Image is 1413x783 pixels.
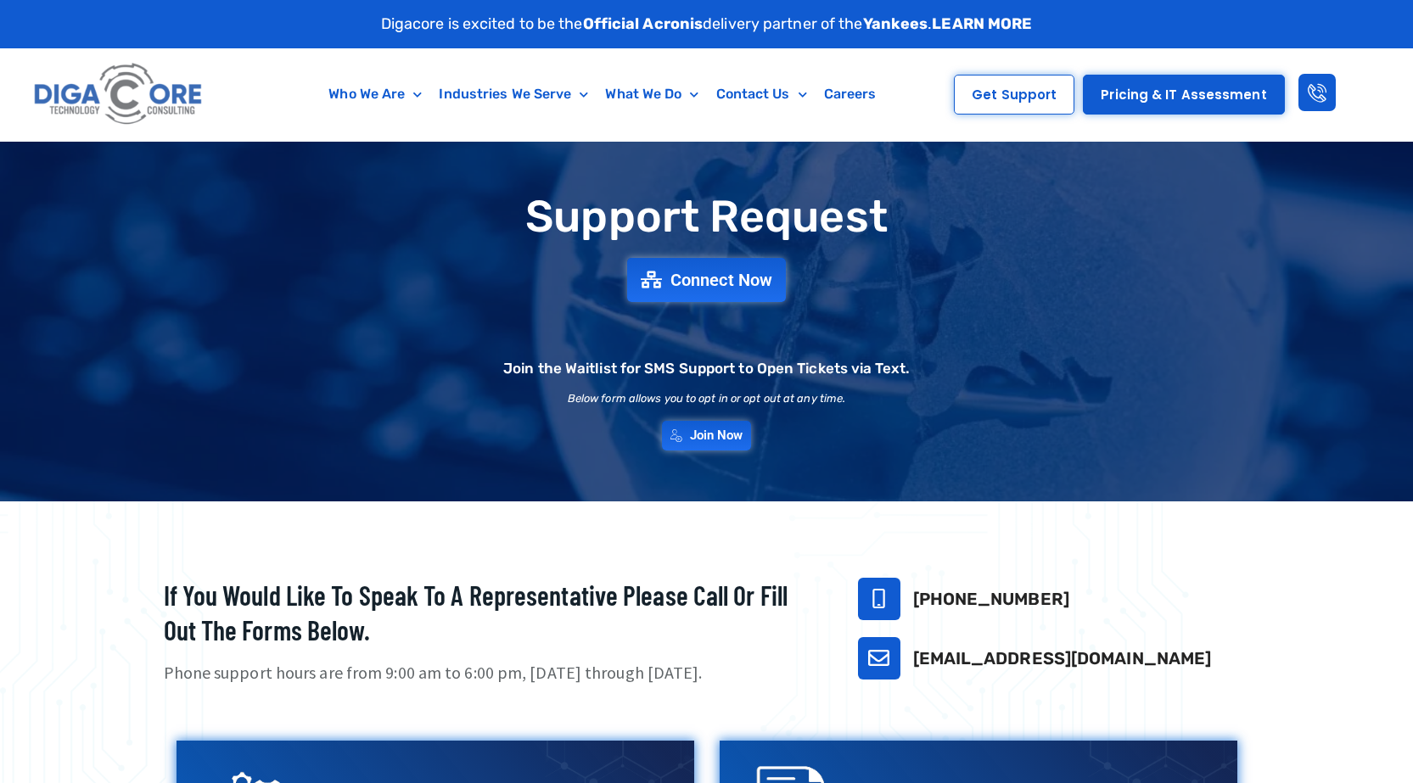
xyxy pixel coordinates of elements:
span: Get Support [972,88,1057,101]
a: Join Now [662,421,752,450]
a: Connect Now [627,258,786,302]
a: support@digacore.com [858,637,900,680]
a: 732-646-5725 [858,578,900,620]
span: Connect Now [670,271,772,288]
h1: Support Request [121,193,1292,241]
a: Industries We Serve [430,75,597,114]
p: Phone support hours are from 9:00 am to 6:00 pm, [DATE] through [DATE]. [164,661,816,685]
span: Join Now [690,429,743,442]
a: Get Support [954,75,1074,115]
h2: Join the Waitlist for SMS Support to Open Tickets via Text. [503,361,910,376]
a: Pricing & IT Assessment [1083,75,1284,115]
nav: Menu [281,75,923,114]
a: [EMAIL_ADDRESS][DOMAIN_NAME] [913,648,1212,668]
h2: If you would like to speak to a representative please call or fill out the forms below. [164,578,816,648]
img: Digacore logo 1 [30,57,208,132]
a: LEARN MORE [932,14,1032,33]
a: Careers [816,75,885,114]
span: Pricing & IT Assessment [1101,88,1266,101]
h2: Below form allows you to opt in or opt out at any time. [568,393,846,404]
p: Digacore is excited to be the delivery partner of the . [381,13,1033,36]
a: Who We Are [320,75,430,114]
strong: Official Acronis [583,14,704,33]
strong: Yankees [863,14,928,33]
a: Contact Us [708,75,816,114]
a: [PHONE_NUMBER] [913,589,1069,609]
a: What We Do [597,75,707,114]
